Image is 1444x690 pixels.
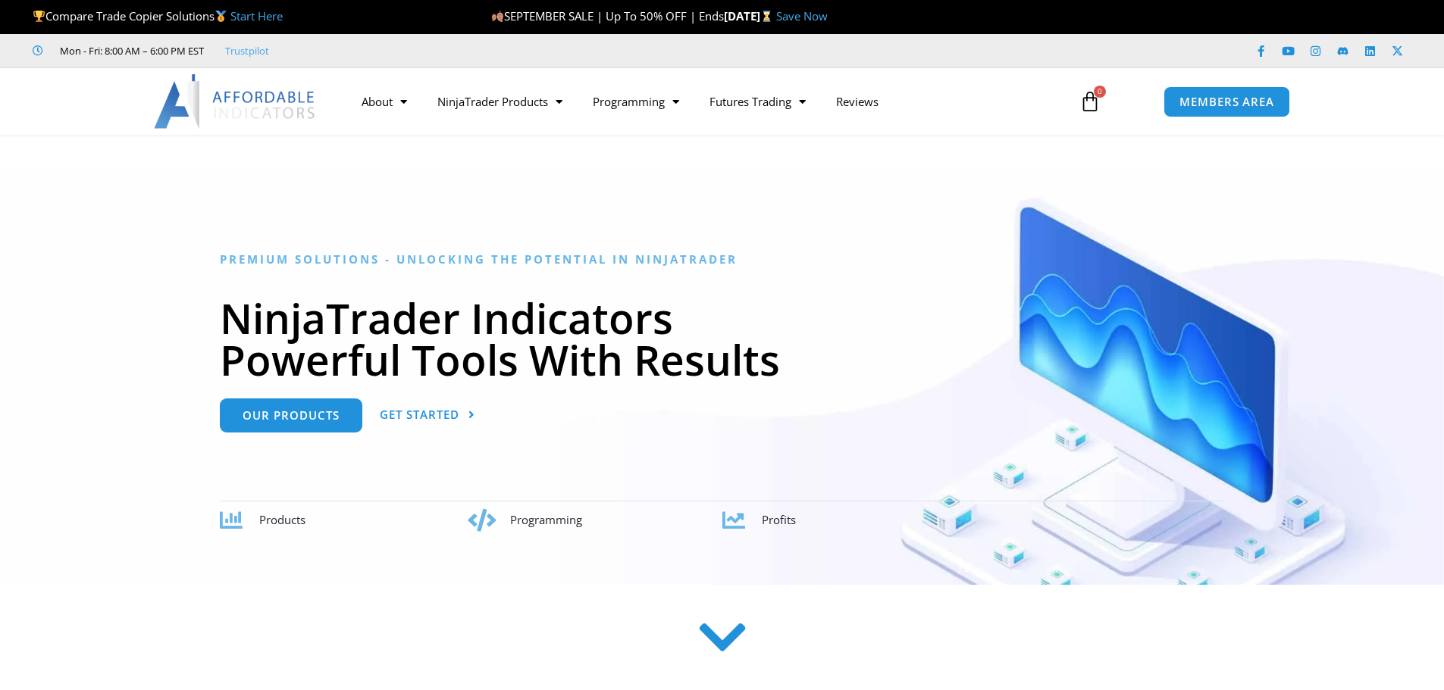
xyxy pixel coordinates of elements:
[33,8,283,23] span: Compare Trade Copier Solutions
[1179,96,1274,108] span: MEMBERS AREA
[422,84,578,119] a: NinjaTrader Products
[510,512,582,527] span: Programming
[578,84,694,119] a: Programming
[346,84,1062,119] nav: Menu
[762,512,796,527] span: Profits
[220,297,1224,380] h1: NinjaTrader Indicators Powerful Tools With Results
[225,42,269,60] a: Trustpilot
[154,74,317,129] img: LogoAI | Affordable Indicators – NinjaTrader
[1057,80,1123,123] a: 0
[776,8,828,23] a: Save Now
[821,84,894,119] a: Reviews
[761,11,772,22] img: ⌛
[380,398,475,432] a: Get Started
[56,42,204,60] span: Mon - Fri: 8:00 AM – 6:00 PM EST
[1164,86,1290,117] a: MEMBERS AREA
[215,11,227,22] img: 🥇
[259,512,305,527] span: Products
[230,8,283,23] a: Start Here
[243,410,340,421] span: Our Products
[220,398,362,432] a: Our Products
[380,409,459,420] span: Get Started
[724,8,776,23] strong: [DATE]
[33,11,45,22] img: 🏆
[492,11,503,22] img: 🍂
[1094,86,1106,98] span: 0
[346,84,422,119] a: About
[694,84,821,119] a: Futures Trading
[491,8,724,23] span: SEPTEMBER SALE | Up To 50% OFF | Ends
[220,252,1224,267] h6: Premium Solutions - Unlocking the Potential in NinjaTrader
